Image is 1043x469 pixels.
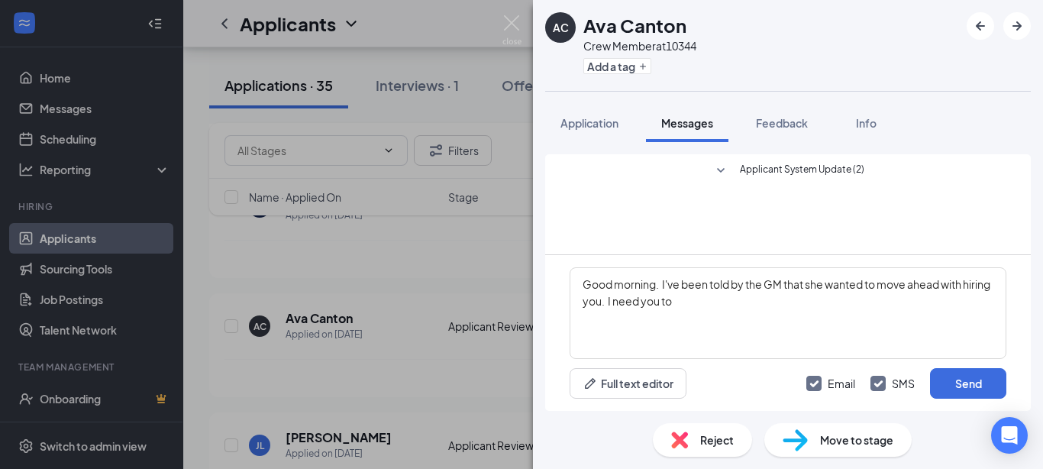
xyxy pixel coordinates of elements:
[971,17,990,35] svg: ArrowLeftNew
[583,38,696,53] div: Crew Member at 10344
[570,368,686,399] button: Full text editorPen
[820,432,893,448] span: Move to stage
[638,62,647,71] svg: Plus
[930,368,1006,399] button: Send
[583,376,598,391] svg: Pen
[712,162,864,180] button: SmallChevronDownApplicant System Update (2)
[700,432,734,448] span: Reject
[570,267,1006,359] textarea: Good morning. I've been told by the GM that she wanted to move ahead with hiring you. I need you to
[712,162,730,180] svg: SmallChevronDown
[560,116,618,130] span: Application
[661,116,713,130] span: Messages
[856,116,877,130] span: Info
[1003,12,1031,40] button: ArrowRight
[756,116,808,130] span: Feedback
[740,162,864,180] span: Applicant System Update (2)
[991,417,1028,454] div: Open Intercom Messenger
[967,12,994,40] button: ArrowLeftNew
[1008,17,1026,35] svg: ArrowRight
[553,20,569,35] div: AC
[583,58,651,74] button: PlusAdd a tag
[583,12,686,38] h1: Ava Canton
